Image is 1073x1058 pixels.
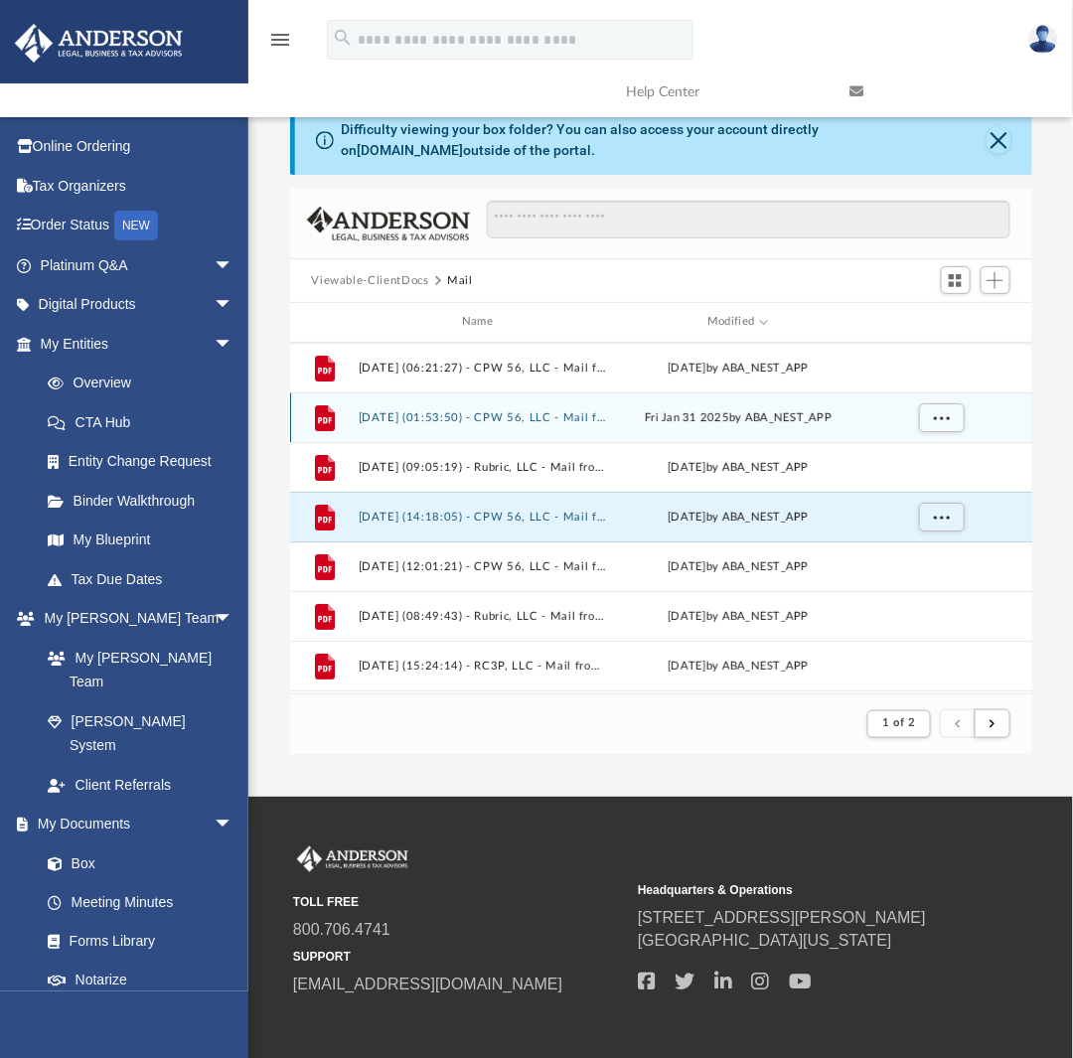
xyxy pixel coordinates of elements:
a: Box [28,843,243,883]
button: Mail [447,272,473,290]
div: id [870,313,1009,331]
div: Modified [613,313,861,331]
a: Help Center [611,53,835,131]
a: Overview [28,364,263,403]
input: Search files and folders [487,201,1009,238]
button: Close [987,126,1011,154]
a: [EMAIL_ADDRESS][DOMAIN_NAME] [293,977,562,993]
small: TOLL FREE [293,893,624,911]
div: Fri Jan 31 2025 by ABA_NEST_APP [614,408,861,426]
small: SUPPORT [293,949,624,967]
a: Forms Library [28,922,243,962]
div: [DATE] by ABA_NEST_APP [614,359,861,377]
a: Meeting Minutes [28,883,253,923]
span: arrow_drop_down [214,324,253,365]
span: 1 of 2 [882,717,915,728]
a: Online Ordering [14,127,263,167]
a: Client Referrals [28,765,253,805]
img: Anderson Advisors Platinum Portal [9,24,189,63]
a: [STREET_ADDRESS][PERSON_NAME] [638,909,926,926]
button: Switch to Grid View [941,266,971,294]
button: More options [918,402,964,432]
a: menu [268,38,292,52]
span: arrow_drop_down [214,245,253,286]
button: Viewable-ClientDocs [311,272,428,290]
a: [GEOGRAPHIC_DATA][US_STATE] [638,933,892,950]
button: [DATE] (12:01:21) - CPW 56, LLC - Mail from Altabank®.pdf [358,560,605,573]
a: 800.706.4741 [293,921,390,938]
div: Difficulty viewing your box folder? You can also access your account directly on outside of the p... [341,119,987,161]
a: My Entitiesarrow_drop_down [14,324,263,364]
div: [DATE] by ABA_NEST_APP [614,557,861,575]
span: arrow_drop_down [214,805,253,845]
div: [DATE] by ABA_NEST_APP [614,458,861,476]
span: arrow_drop_down [214,285,253,326]
a: Notarize [28,962,253,1001]
a: My [PERSON_NAME] Team [28,638,243,701]
button: [DATE] (09:05:19) - Rubric, LLC - Mail from CHASE JPMorgan Chase Bank, N.A..pdf [358,461,605,474]
button: [DATE] (15:24:14) - RC3P, LLC - Mail from [PERSON_NAME], MPA, PCC, CTOP.pdf [358,660,605,673]
a: [DOMAIN_NAME] [357,142,463,158]
button: More options [918,502,964,531]
button: [DATE] (14:18:05) - CPW 56, LLC - Mail from [GEOGRAPHIC_DATA]pdf [358,511,605,524]
img: Anderson Advisors Platinum Portal [293,846,412,872]
div: [DATE] by ABA_NEST_APP [614,607,861,625]
a: My [PERSON_NAME] Teamarrow_drop_down [14,599,253,639]
div: NEW [114,211,158,240]
button: [DATE] (06:21:27) - CPW 56, LLC - Mail from GLACIER BANK.pdf [358,362,605,375]
img: User Pic [1028,25,1058,54]
div: id [298,313,348,331]
a: [PERSON_NAME] System [28,701,253,765]
i: menu [268,28,292,52]
a: Tax Due Dates [28,559,263,599]
a: Tax Organizers [14,166,263,206]
button: [DATE] (01:53:50) - CPW 56, LLC - Mail from [GEOGRAPHIC_DATA]pdf [358,411,605,424]
a: Binder Walkthrough [28,481,263,521]
a: My Blueprint [28,521,253,560]
a: Digital Productsarrow_drop_down [14,285,263,325]
a: CTA Hub [28,402,263,442]
button: Add [981,266,1010,294]
div: [DATE] by ABA_NEST_APP [614,508,861,526]
button: [DATE] (08:49:43) - Rubric, LLC - Mail from JPMorgan Chase Bank, N.A..pdf [358,610,605,623]
div: grid [290,343,1033,693]
a: Platinum Q&Aarrow_drop_down [14,245,263,285]
a: Order StatusNEW [14,206,263,246]
a: My Documentsarrow_drop_down [14,805,253,844]
span: arrow_drop_down [214,599,253,640]
i: search [332,27,354,49]
a: Entity Change Request [28,442,263,482]
small: Headquarters & Operations [638,881,969,899]
div: Name [357,313,605,331]
button: 1 of 2 [867,710,930,738]
div: [DATE] by ABA_NEST_APP [614,657,861,675]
